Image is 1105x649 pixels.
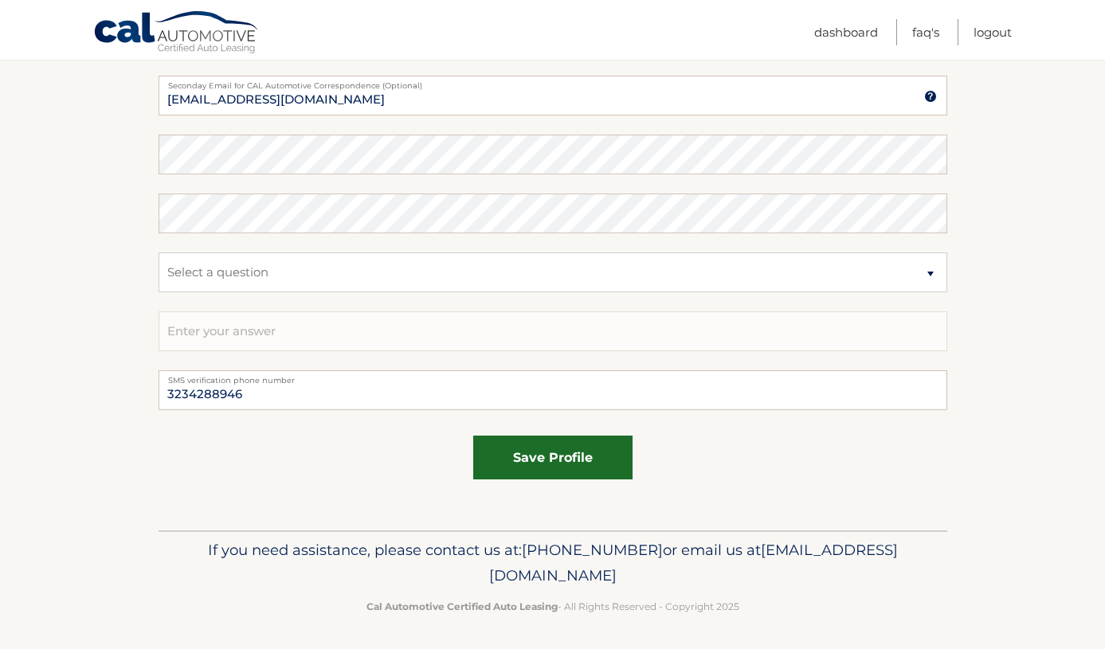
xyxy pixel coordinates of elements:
a: Cal Automotive [93,10,261,57]
button: save profile [473,436,633,479]
label: SMS verification phone number [159,370,947,383]
span: [PHONE_NUMBER] [522,541,663,559]
a: FAQ's [912,19,939,45]
a: Logout [974,19,1012,45]
strong: Cal Automotive Certified Auto Leasing [366,600,558,612]
input: Enter your answer [159,311,947,351]
p: - All Rights Reserved - Copyright 2025 [169,598,937,615]
img: tooltip.svg [924,90,937,103]
a: Dashboard [814,19,878,45]
p: If you need assistance, please contact us at: or email us at [169,538,937,588]
label: Seconday Email for CAL Automotive Correspondence (Optional) [159,76,947,88]
span: [EMAIL_ADDRESS][DOMAIN_NAME] [489,541,898,584]
input: Seconday Email for CAL Automotive Correspondence (Optional) [159,76,947,115]
input: Telephone number for SMS login verification [159,370,947,410]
